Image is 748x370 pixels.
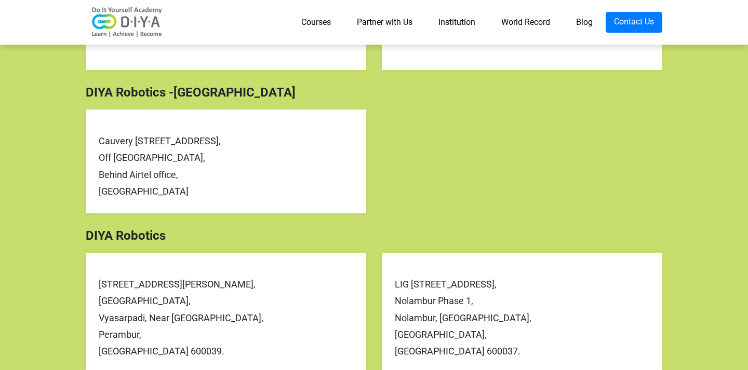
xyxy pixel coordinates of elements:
a: Institution [425,12,488,33]
div: Cauvery [STREET_ADDRESS], Off [GEOGRAPHIC_DATA], Behind Airtel office, [GEOGRAPHIC_DATA] [99,133,353,200]
div: DIYA Robotics -[GEOGRAPHIC_DATA] [78,83,670,102]
a: Courses [288,12,344,33]
img: logo-v2.png [86,7,169,38]
div: LIG [STREET_ADDRESS], Nolambur Phase 1, Nolambur, [GEOGRAPHIC_DATA], [GEOGRAPHIC_DATA], [GEOGRAPH... [395,276,649,360]
a: Partner with Us [344,12,425,33]
div: [STREET_ADDRESS][PERSON_NAME], [GEOGRAPHIC_DATA], Vyasarpadi, Near [GEOGRAPHIC_DATA], Perambur, [... [99,276,353,360]
div: DIYA Robotics [78,226,670,245]
a: Blog [563,12,606,33]
a: World Record [488,12,563,33]
a: Contact Us [606,12,662,33]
